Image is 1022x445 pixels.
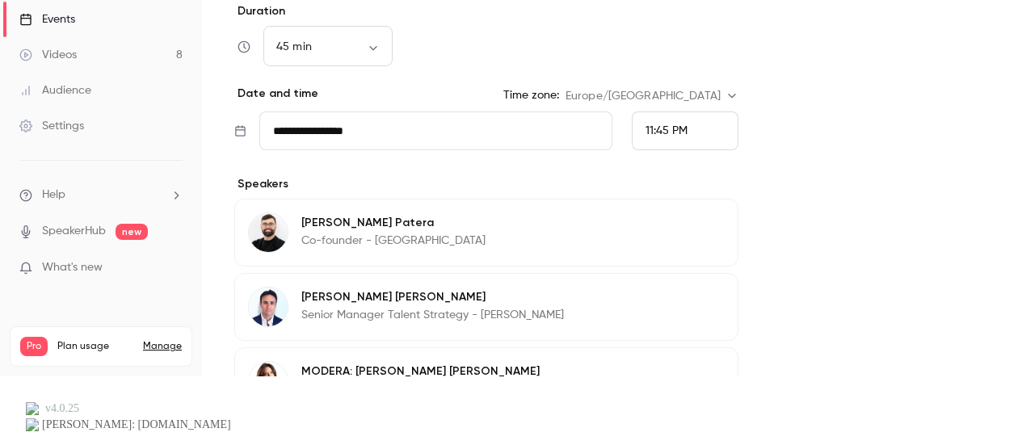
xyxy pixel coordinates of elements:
[57,340,133,353] span: Plan usage
[234,273,738,341] div: Carlo Della Casa[PERSON_NAME] [PERSON_NAME]Senior Manager Talent Strategy - [PERSON_NAME]
[19,187,183,204] li: help-dropdown-opener
[234,199,738,267] div: Simone Patera[PERSON_NAME] PateraCo-founder - [GEOGRAPHIC_DATA]
[234,86,318,102] p: Date and time
[19,47,77,63] div: Videos
[263,39,393,55] div: 45 min
[42,259,103,276] span: What's new
[143,340,182,353] a: Manage
[19,11,75,27] div: Events
[67,94,80,107] img: tab_domain_overview_orange.svg
[42,223,106,240] a: SpeakerHub
[116,224,148,240] span: new
[503,87,559,103] label: Time zone:
[249,288,288,326] img: Carlo Della Casa
[163,261,183,275] iframe: Noticeable Trigger
[19,118,84,134] div: Settings
[19,82,91,99] div: Audience
[26,26,39,39] img: logo_orange.svg
[234,176,738,192] p: Speakers
[234,3,738,19] label: Duration
[180,95,268,106] div: Keyword (traffico)
[45,26,79,39] div: v 4.0.25
[566,88,738,104] div: Europe/[GEOGRAPHIC_DATA]
[85,95,124,106] div: Dominio
[20,337,48,356] span: Pro
[632,111,738,150] div: From
[249,213,288,252] img: Simone Patera
[42,187,65,204] span: Help
[42,42,231,55] div: [PERSON_NAME]: [DOMAIN_NAME]
[26,42,39,55] img: website_grey.svg
[646,125,688,136] span: 11:45 PM
[162,94,175,107] img: tab_keywords_by_traffic_grey.svg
